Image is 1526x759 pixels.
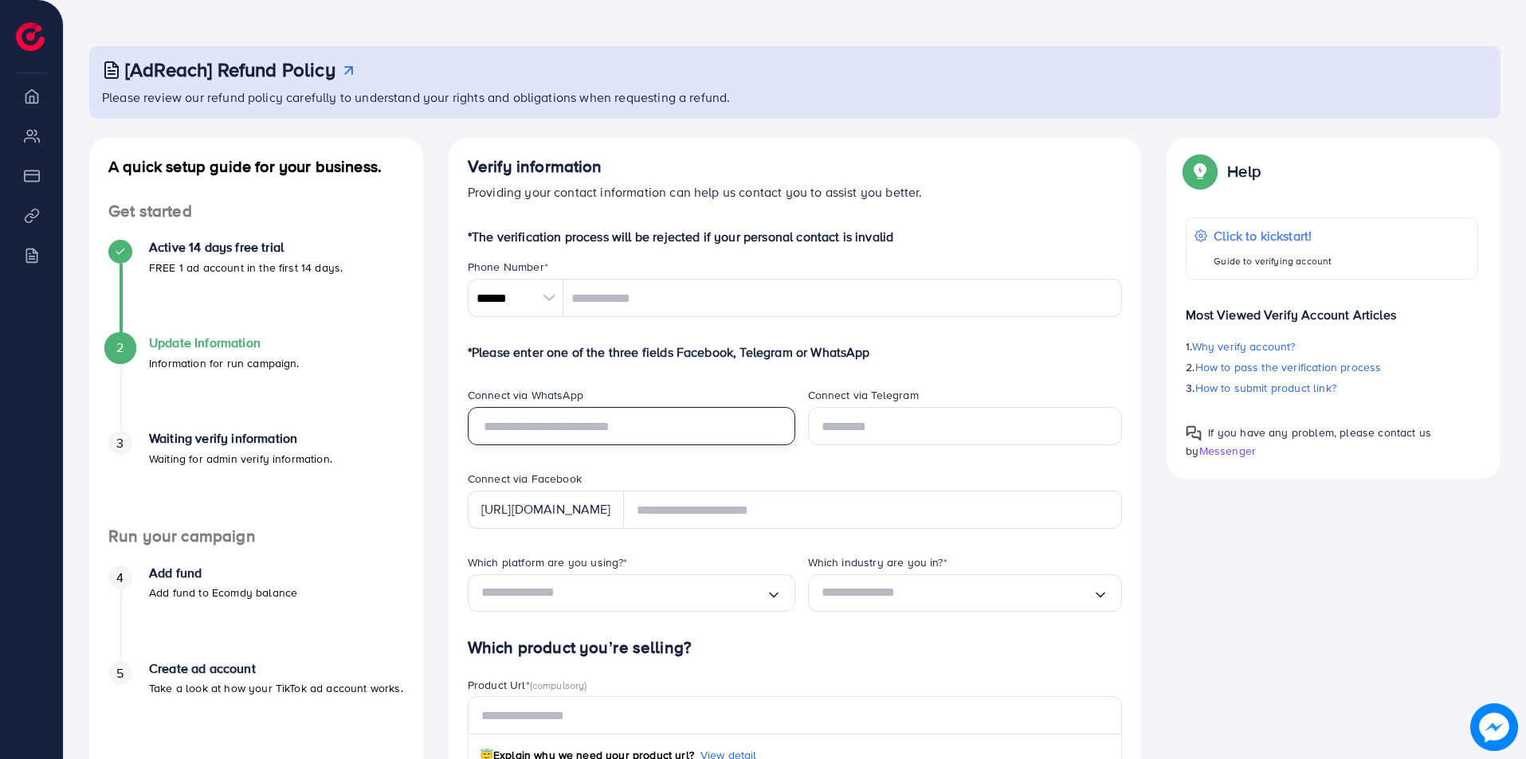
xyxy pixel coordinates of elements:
p: *Please enter one of the three fields Facebook, Telegram or WhatsApp [468,342,1123,362]
h4: Which product you’re selling? [468,638,1123,658]
h4: Add fund [149,565,297,581]
h4: Verify information [468,157,1123,177]
p: Add fund to Ecomdy balance [149,583,297,602]
img: Popup guide [1186,157,1214,186]
h4: Active 14 days free trial [149,240,343,255]
span: Messenger [1199,443,1256,459]
h4: Waiting verify information [149,431,332,446]
label: Which platform are you using? [468,554,628,570]
img: image [1470,703,1518,751]
span: Why verify account? [1192,338,1296,354]
p: 1. [1186,337,1478,356]
span: 5 [116,664,124,683]
h3: [AdReach] Refund Policy [125,58,335,81]
span: 3 [116,434,124,452]
label: Product Url [468,677,587,693]
div: Search for option [468,574,795,612]
span: (compulsory) [530,678,587,692]
p: *The verification process will be rejected if your personal contact is invalid [468,227,1123,246]
p: Take a look at how your TikTok ad account works. [149,679,403,698]
label: Phone Number [468,259,548,275]
p: Please review our refund policy carefully to understand your rights and obligations when requesti... [102,88,1491,107]
span: If you have any problem, please contact us by [1186,424,1431,459]
li: Create ad account [89,661,423,757]
h4: Create ad account [149,661,403,676]
li: Waiting verify information [89,431,423,526]
p: Providing your contact information can help us contact you to assist you better. [468,182,1123,201]
h4: Update Information [149,335,300,350]
span: How to submit product link? [1195,380,1336,396]
p: Information for run campaign. [149,354,300,373]
p: Help [1227,162,1261,181]
span: 2 [116,338,124,357]
p: Most Viewed Verify Account Articles [1186,292,1478,324]
li: Update Information [89,335,423,431]
span: How to pass the verification process [1195,359,1382,375]
span: 4 [116,569,124,587]
img: Popup guide [1186,425,1202,441]
p: 3. [1186,378,1478,397]
h4: Get started [89,201,423,221]
p: Waiting for admin verify information. [149,449,332,468]
h4: A quick setup guide for your business. [89,157,423,176]
p: FREE 1 ad account in the first 14 days. [149,258,343,277]
input: Search for option [481,581,766,605]
label: Connect via WhatsApp [468,387,583,403]
p: 2. [1186,358,1478,377]
div: [URL][DOMAIN_NAME] [468,491,624,529]
p: Guide to verifying account [1214,252,1332,271]
li: Add fund [89,565,423,661]
p: Click to kickstart! [1214,226,1332,245]
h4: Run your campaign [89,526,423,546]
div: Search for option [808,574,1123,612]
label: Connect via Facebook [468,471,582,487]
input: Search for option [822,581,1093,605]
img: logo [16,22,45,51]
label: Connect via Telegram [808,387,919,403]
label: Which industry are you in? [808,554,947,570]
li: Active 14 days free trial [89,240,423,335]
